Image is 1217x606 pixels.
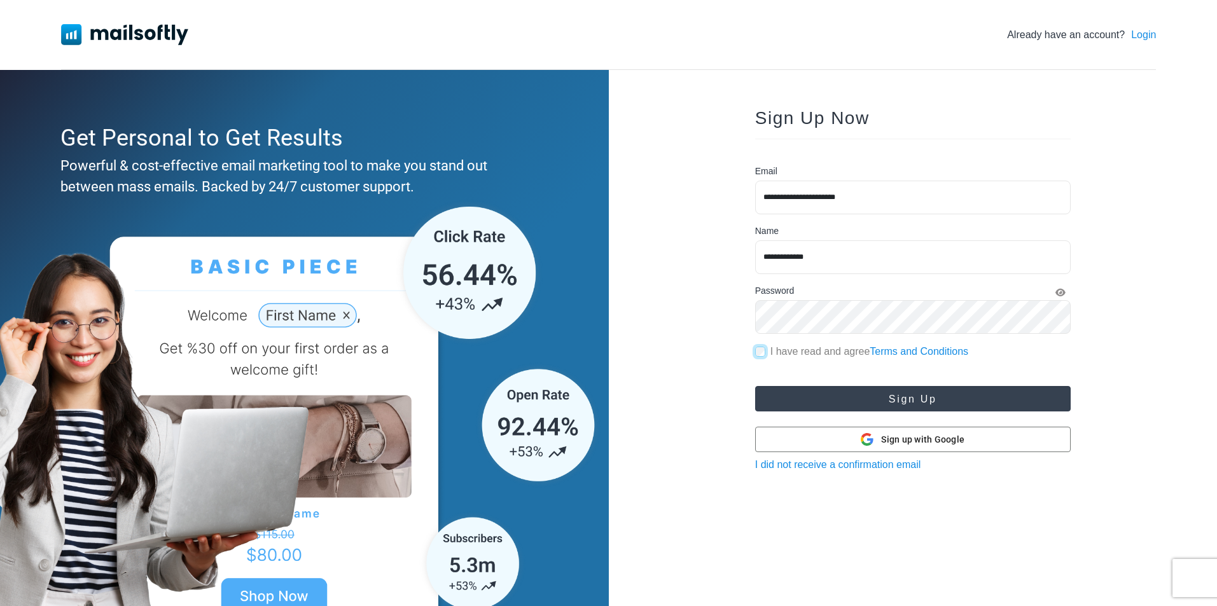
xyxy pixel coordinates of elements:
[1007,27,1156,43] div: Already have an account?
[755,165,777,178] label: Email
[1131,27,1156,43] a: Login
[881,433,964,446] span: Sign up with Google
[770,344,968,359] label: I have read and agree
[870,346,968,357] a: Terms and Conditions
[755,427,1071,452] button: Sign up with Google
[755,108,870,128] span: Sign Up Now
[60,155,542,197] div: Powerful & cost-effective email marketing tool to make you stand out between mass emails. Backed ...
[755,386,1071,411] button: Sign Up
[1055,288,1066,297] i: Show Password
[60,121,542,155] div: Get Personal to Get Results
[755,284,794,298] label: Password
[61,24,188,45] img: Mailsoftly
[755,224,779,238] label: Name
[755,459,921,470] a: I did not receive a confirmation email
